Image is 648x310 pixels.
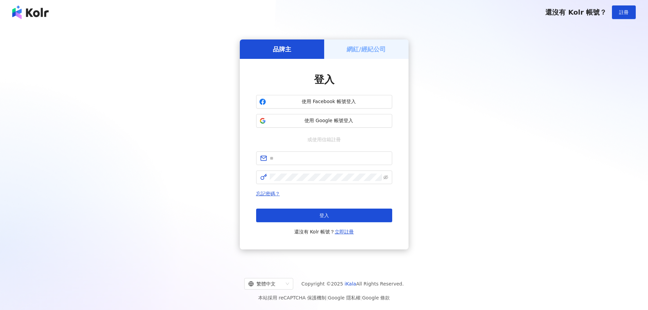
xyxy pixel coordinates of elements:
[545,8,607,16] span: 還沒有 Kolr 帳號？
[12,5,49,19] img: logo
[258,294,390,302] span: 本站採用 reCAPTCHA 保護機制
[328,295,361,300] a: Google 隱私權
[269,98,389,105] span: 使用 Facebook 帳號登入
[347,45,386,53] h5: 網紅/經紀公司
[362,295,390,300] a: Google 條款
[256,95,392,109] button: 使用 Facebook 帳號登入
[619,10,629,15] span: 註冊
[256,114,392,128] button: 使用 Google 帳號登入
[269,117,389,124] span: 使用 Google 帳號登入
[294,228,354,236] span: 還沒有 Kolr 帳號？
[612,5,636,19] button: 註冊
[303,136,346,143] span: 或使用信箱註冊
[256,209,392,222] button: 登入
[256,191,280,196] a: 忘記密碼？
[326,295,328,300] span: |
[361,295,362,300] span: |
[345,281,356,287] a: iKala
[314,74,334,85] span: 登入
[335,229,354,234] a: 立即註冊
[383,175,388,180] span: eye-invisible
[301,280,404,288] span: Copyright © 2025 All Rights Reserved.
[248,278,283,289] div: 繁體中文
[319,213,329,218] span: 登入
[273,45,291,53] h5: 品牌主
